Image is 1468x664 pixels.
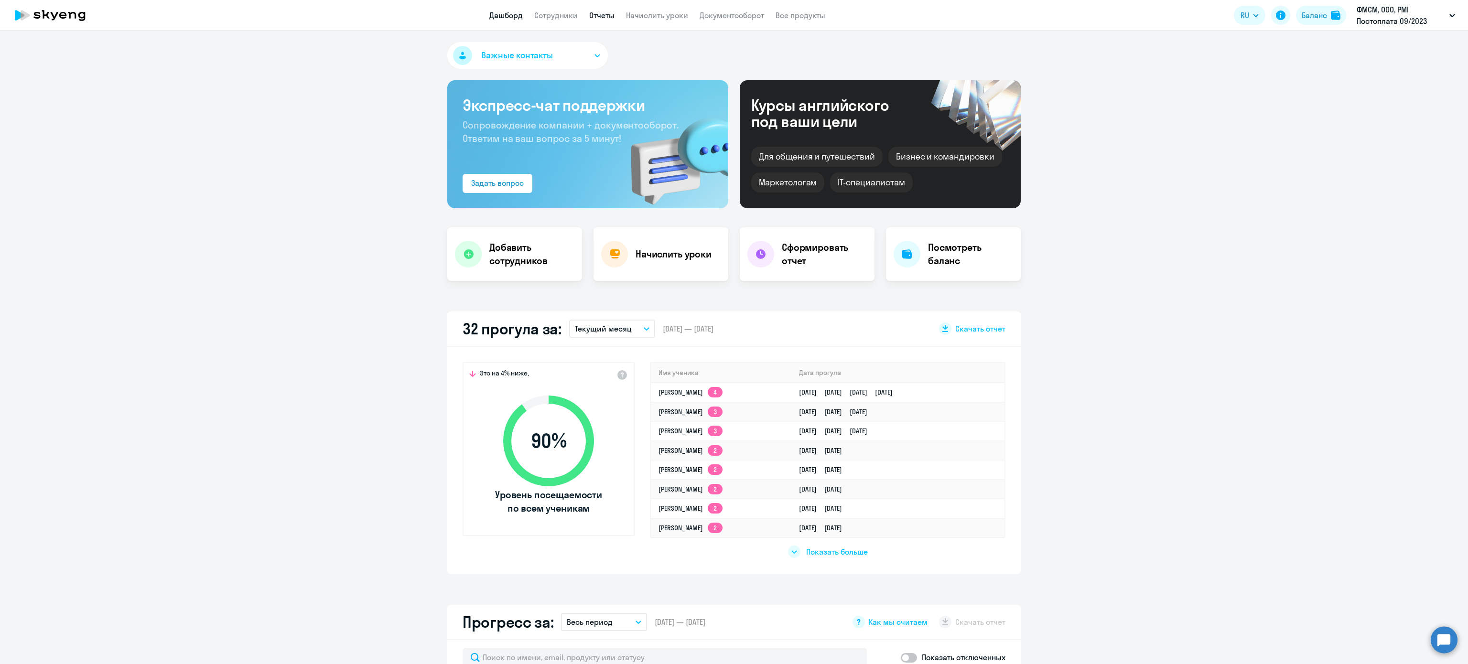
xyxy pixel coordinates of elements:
[534,11,578,20] a: Сотрудники
[463,612,553,632] h2: Прогресс за:
[494,429,604,452] span: 90 %
[561,613,647,631] button: Весь период
[658,388,723,396] a: [PERSON_NAME]4
[799,407,875,416] a: [DATE][DATE][DATE]
[463,96,713,115] h3: Экспресс-чат поддержки
[651,363,791,383] th: Имя ученика
[471,177,524,189] div: Задать вопрос
[1241,10,1249,21] span: RU
[480,369,529,380] span: Это на 4% ниже,
[489,241,574,268] h4: Добавить сотрудников
[658,407,723,416] a: [PERSON_NAME]3
[567,616,613,628] p: Весь период
[799,485,850,493] a: [DATE][DATE]
[658,504,723,513] a: [PERSON_NAME]2
[830,172,912,193] div: IT-специалистам
[708,387,723,397] app-skyeng-badge: 4
[708,484,723,494] app-skyeng-badge: 2
[782,241,867,268] h4: Сформировать отчет
[751,147,883,167] div: Для общения и путешествий
[799,446,850,455] a: [DATE][DATE]
[575,323,632,334] p: Текущий месяц
[776,11,825,20] a: Все продукты
[888,147,1002,167] div: Бизнес и командировки
[799,504,850,513] a: [DATE][DATE]
[955,323,1005,334] span: Скачать отчет
[617,101,728,208] img: bg-img
[806,546,868,557] span: Показать больше
[658,446,723,455] a: [PERSON_NAME]2
[1331,11,1340,20] img: balance
[928,241,1013,268] h4: Посмотреть баланс
[708,464,723,475] app-skyeng-badge: 2
[463,119,679,144] span: Сопровождение компании + документооборот. Ответим на ваш вопрос за 5 минут!
[708,523,723,533] app-skyeng-badge: 2
[799,524,850,532] a: [DATE][DATE]
[589,11,615,20] a: Отчеты
[655,617,705,627] span: [DATE] — [DATE]
[626,11,688,20] a: Начислить уроки
[658,465,723,474] a: [PERSON_NAME]2
[636,247,712,261] h4: Начислить уроки
[1357,4,1446,27] p: ФМСМ, ООО, PMI Постоплата 09/2023
[489,11,523,20] a: Дашборд
[799,427,875,435] a: [DATE][DATE][DATE]
[447,42,608,69] button: Важные контакты
[708,445,723,456] app-skyeng-badge: 2
[658,427,723,435] a: [PERSON_NAME]3
[1296,6,1346,25] button: Балансbalance
[869,617,928,627] span: Как мы считаем
[658,524,723,532] a: [PERSON_NAME]2
[1352,4,1460,27] button: ФМСМ, ООО, PMI Постоплата 09/2023
[799,388,900,396] a: [DATE][DATE][DATE][DATE]
[1302,10,1327,21] div: Баланс
[700,11,764,20] a: Документооборот
[494,488,604,515] span: Уровень посещаемости по всем ученикам
[658,485,723,493] a: [PERSON_NAME]2
[463,174,532,193] button: Задать вопрос
[799,465,850,474] a: [DATE][DATE]
[791,363,1004,383] th: Дата прогула
[922,652,1005,663] p: Показать отключенных
[569,320,655,338] button: Текущий месяц
[481,49,553,62] span: Важные контакты
[708,503,723,514] app-skyeng-badge: 2
[751,97,915,129] div: Курсы английского под ваши цели
[463,319,561,338] h2: 32 прогула за:
[751,172,824,193] div: Маркетологам
[1234,6,1265,25] button: RU
[663,323,713,334] span: [DATE] — [DATE]
[708,407,723,417] app-skyeng-badge: 3
[708,426,723,436] app-skyeng-badge: 3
